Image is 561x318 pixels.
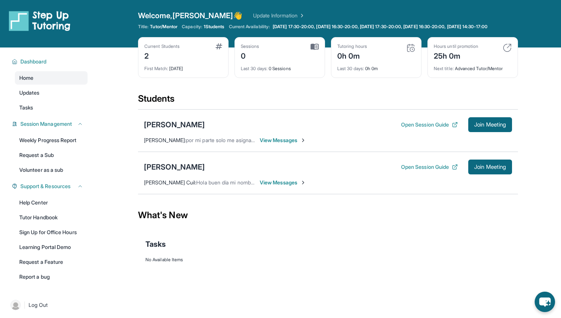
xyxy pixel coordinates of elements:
a: Help Center [15,196,88,209]
a: Learning Portal Demo [15,240,88,254]
span: Last 30 days : [337,66,364,71]
img: card [216,43,222,49]
img: card [503,43,512,52]
span: Current Availability: [229,24,270,30]
a: [DATE] 17:30-20:00, [DATE] 16:30-20:00, [DATE] 17:30-20:00, [DATE] 16:30-20:00, [DATE] 14:30-17:00 [271,24,489,30]
span: Title: [138,24,148,30]
span: Next title : [434,66,454,71]
img: user-img [10,300,21,310]
img: logo [9,10,70,31]
div: 25h 0m [434,49,478,61]
span: First Match : [144,66,168,71]
div: 0h 0m [337,49,367,61]
a: Volunteer as a sub [15,163,88,177]
button: Dashboard [17,58,83,65]
span: | [24,301,26,309]
span: 1 Students [204,24,224,30]
span: Updates [19,89,40,96]
span: Tasks [19,104,33,111]
button: Open Session Guide [401,163,458,171]
button: Support & Resources [17,183,83,190]
button: Session Management [17,120,83,128]
a: Request a Sub [15,148,88,162]
span: Capacity: [182,24,202,30]
span: Session Management [20,120,72,128]
a: Updates [15,86,88,99]
span: [PERSON_NAME] Cuil : [144,179,196,186]
div: 2 [144,49,180,61]
span: [PERSON_NAME] : [144,137,186,143]
span: Hola buen día mi nombre es [PERSON_NAME] soy mamá de [PERSON_NAME] [196,179,380,186]
button: Join Meeting [468,160,512,174]
img: Chevron-Right [300,137,306,143]
span: View Messages [260,137,306,144]
a: |Log Out [7,297,88,313]
img: card [406,43,415,52]
span: Home [19,74,33,82]
a: Sign Up for Office Hours [15,226,88,239]
span: Log Out [29,301,48,309]
a: Tasks [15,101,88,114]
a: Home [15,71,88,85]
div: 0 [241,49,259,61]
button: Open Session Guide [401,121,458,128]
span: [DATE] 17:30-20:00, [DATE] 16:30-20:00, [DATE] 17:30-20:00, [DATE] 16:30-20:00, [DATE] 14:30-17:00 [273,24,488,30]
button: chat-button [535,292,555,312]
span: Tutor/Mentor [150,24,177,30]
img: card [311,43,319,50]
div: 0h 0m [337,61,415,72]
a: Tutor Handbook [15,211,88,224]
span: Welcome, [PERSON_NAME] 👋 [138,10,243,21]
img: Chevron Right [298,12,305,19]
div: Students [138,93,518,109]
span: Support & Resources [20,183,70,190]
button: Join Meeting [468,117,512,132]
span: View Messages [260,179,306,186]
span: Join Meeting [474,165,506,169]
span: Dashboard [20,58,47,65]
div: Hours until promotion [434,43,478,49]
div: 0 Sessions [241,61,319,72]
a: Weekly Progress Report [15,134,88,147]
a: Report a bug [15,270,88,283]
a: Update Information [253,12,305,19]
a: Request a Feature [15,255,88,269]
img: Chevron-Right [300,180,306,186]
span: Join Meeting [474,122,506,127]
div: Advanced Tutor/Mentor [434,61,512,72]
div: [PERSON_NAME] [144,119,205,130]
div: Current Students [144,43,180,49]
div: Tutoring hours [337,43,367,49]
span: Last 30 days : [241,66,268,71]
div: [PERSON_NAME] [144,162,205,172]
div: [DATE] [144,61,222,72]
div: No Available Items [145,257,511,263]
div: What's New [138,199,518,232]
span: Tasks [145,239,166,249]
div: Sessions [241,43,259,49]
